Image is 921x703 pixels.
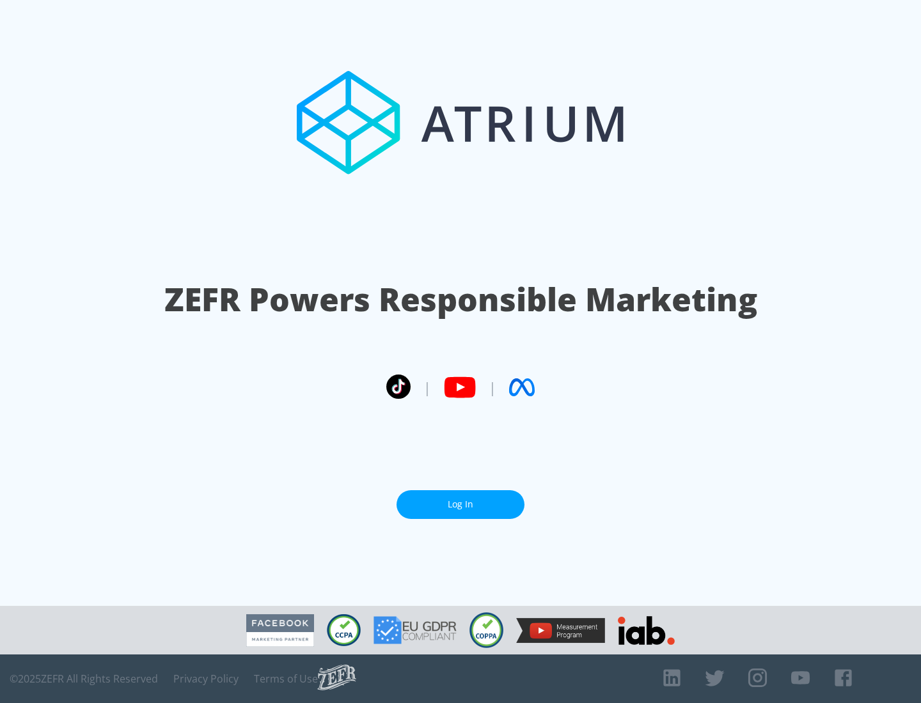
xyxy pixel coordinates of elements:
img: CCPA Compliant [327,614,361,646]
a: Terms of Use [254,672,318,685]
img: COPPA Compliant [469,612,503,648]
span: | [489,378,496,397]
img: GDPR Compliant [374,616,457,644]
a: Privacy Policy [173,672,239,685]
h1: ZEFR Powers Responsible Marketing [164,277,757,321]
img: Facebook Marketing Partner [246,614,314,647]
span: | [423,378,431,397]
img: YouTube Measurement Program [516,618,605,643]
a: Log In [397,490,524,519]
span: © 2025 ZEFR All Rights Reserved [10,672,158,685]
img: IAB [618,616,675,645]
